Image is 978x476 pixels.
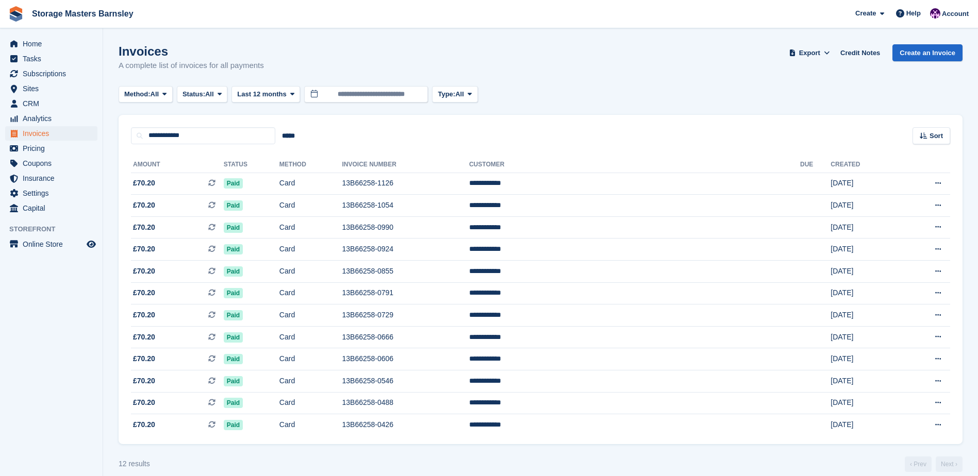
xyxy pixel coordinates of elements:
th: Amount [131,157,224,173]
td: [DATE] [831,261,900,283]
span: Create [855,8,876,19]
td: [DATE] [831,195,900,217]
td: 13B66258-0488 [342,392,469,414]
a: menu [5,37,97,51]
a: menu [5,186,97,200]
td: Card [279,173,342,195]
td: [DATE] [831,370,900,393]
span: Account [942,9,969,19]
td: 13B66258-1054 [342,195,469,217]
button: Export [787,44,832,61]
th: Invoice Number [342,157,469,173]
a: menu [5,141,97,156]
span: Sites [23,81,85,96]
span: Pricing [23,141,85,156]
td: Card [279,414,342,436]
span: All [151,89,159,99]
td: 13B66258-0546 [342,370,469,393]
span: £70.20 [133,397,155,408]
td: Card [279,370,342,393]
span: Export [799,48,820,58]
span: Settings [23,186,85,200]
a: Preview store [85,238,97,250]
a: menu [5,96,97,111]
span: £70.20 [133,266,155,277]
td: 13B66258-0426 [342,414,469,436]
td: 13B66258-0855 [342,261,469,283]
td: Card [279,326,342,348]
td: [DATE] [831,216,900,239]
td: [DATE] [831,304,900,327]
span: Status: [183,89,205,99]
span: Insurance [23,171,85,185]
span: CRM [23,96,85,111]
span: Paid [224,398,243,408]
span: All [205,89,214,99]
span: Paid [224,223,243,233]
h1: Invoices [119,44,264,58]
span: Tasks [23,52,85,66]
td: 13B66258-0791 [342,282,469,304]
a: menu [5,66,97,81]
nav: Page [903,456,965,472]
td: [DATE] [831,326,900,348]
span: Paid [224,244,243,254]
span: Analytics [23,111,85,126]
span: £70.20 [133,244,155,254]
a: Create an Invoice [892,44,963,61]
span: Help [906,8,921,19]
a: Next [936,456,963,472]
span: £70.20 [133,332,155,343]
span: Subscriptions [23,66,85,81]
a: menu [5,81,97,96]
span: Paid [224,354,243,364]
a: menu [5,52,97,66]
th: Due [800,157,831,173]
button: Type: All [432,86,477,103]
th: Status [224,157,279,173]
span: £70.20 [133,200,155,211]
a: Storage Masters Barnsley [28,5,138,22]
a: Previous [905,456,932,472]
span: Home [23,37,85,51]
td: [DATE] [831,348,900,370]
td: 13B66258-0990 [342,216,469,239]
td: 13B66258-0924 [342,239,469,261]
button: Last 12 months [231,86,300,103]
td: Card [279,348,342,370]
span: £70.20 [133,178,155,189]
span: Invoices [23,126,85,141]
td: [DATE] [831,414,900,436]
span: £70.20 [133,376,155,386]
td: [DATE] [831,282,900,304]
span: Paid [224,266,243,277]
span: Storefront [9,224,103,234]
span: Online Store [23,237,85,251]
td: Card [279,392,342,414]
span: Paid [224,200,243,211]
span: Coupons [23,156,85,171]
span: Last 12 months [237,89,286,99]
td: [DATE] [831,239,900,261]
span: £70.20 [133,310,155,320]
td: Card [279,261,342,283]
span: All [455,89,464,99]
th: Method [279,157,342,173]
th: Customer [469,157,800,173]
td: 13B66258-0606 [342,348,469,370]
th: Created [831,157,900,173]
a: menu [5,156,97,171]
span: Paid [224,310,243,320]
td: 13B66258-1126 [342,173,469,195]
span: Paid [224,420,243,430]
span: Paid [224,376,243,386]
a: menu [5,201,97,215]
p: A complete list of invoices for all payments [119,60,264,72]
button: Method: All [119,86,173,103]
a: menu [5,237,97,251]
a: Credit Notes [836,44,884,61]
td: Card [279,195,342,217]
td: 13B66258-0729 [342,304,469,327]
td: Card [279,239,342,261]
span: Type: [438,89,455,99]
